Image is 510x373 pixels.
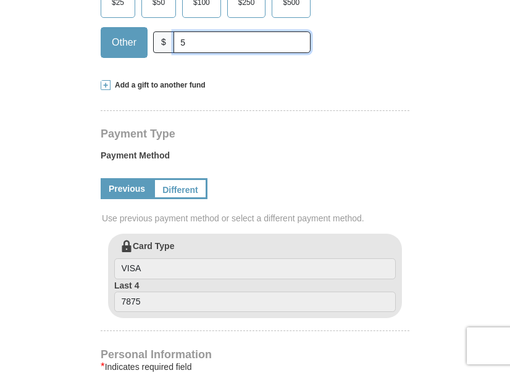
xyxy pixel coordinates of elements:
input: Other Amount [173,31,311,53]
span: $ [153,31,174,53]
input: Card Type [114,258,396,279]
h4: Payment Type [101,129,409,139]
label: Last 4 [114,279,396,313]
label: Payment Method [101,149,409,168]
a: Different [153,178,207,199]
input: Last 4 [114,292,396,313]
a: Previous [101,178,153,199]
h4: Personal Information [101,350,409,359]
label: Card Type [114,240,396,279]
span: Use previous payment method or select a different payment method. [102,212,411,224]
span: Add a gift to another fund [111,80,206,91]
span: Other [106,33,143,52]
